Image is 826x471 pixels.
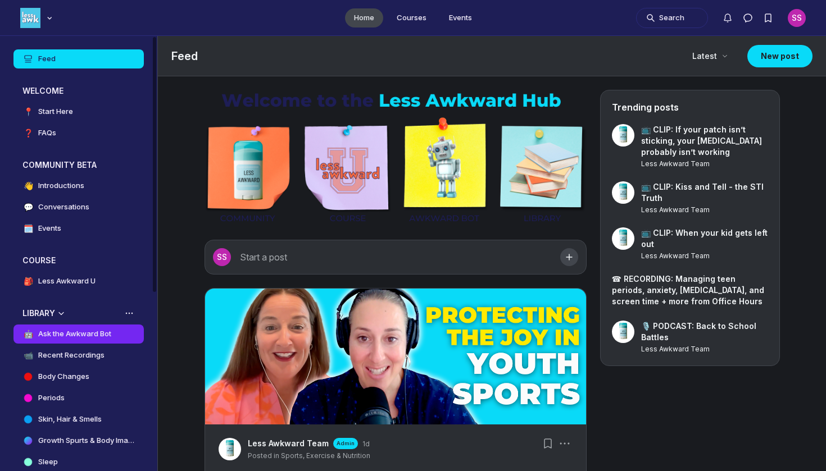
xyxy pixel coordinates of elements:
button: WELCOMECollapse space [13,82,144,100]
button: COURSECollapse space [13,251,144,269]
a: ❓FAQs [13,124,144,143]
a: 1d [362,440,370,449]
a: View user profile [641,205,768,215]
span: Start a post [240,251,287,263]
button: New post [747,45,813,67]
a: 📺 CLIP: When your kid gets left out [641,227,768,250]
h3: LIBRARY [22,308,55,319]
span: 🎒 [22,276,34,287]
h4: FAQs [38,127,56,139]
a: 🎒Less Awkward U [13,272,144,291]
a: 📺 CLIP: Kiss and Tell - the STI Truth [641,181,768,204]
h3: COMMUNITY BETA [22,159,97,171]
button: COMMUNITY BETACollapse space [13,156,144,174]
h4: Conversations [38,202,89,213]
a: Body Changes [13,367,144,386]
h4: Feed [38,53,56,65]
h1: Feed [171,48,677,64]
h4: Growth Spurts & Body Image [38,435,135,446]
h4: Ask the Awkward Bot [38,328,111,340]
h4: Less Awkward U [38,276,96,287]
button: User menu options [788,9,806,27]
img: Less Awkward Hub logo [20,8,40,28]
h4: Introductions [38,180,84,191]
button: Direct messages [738,8,758,28]
span: Admin [337,440,355,447]
header: Page Header [158,36,826,76]
a: Growth Spurts & Body Image [13,431,144,450]
span: ❓ [22,127,34,139]
a: View user profile [641,344,768,354]
a: 👋Introductions [13,176,144,195]
a: Events [440,8,481,28]
a: Skin, Hair & Smells [13,410,144,429]
span: 💬 [22,202,34,213]
a: View user profile [641,251,768,261]
div: SS [213,248,231,266]
a: Feed [13,49,144,68]
a: 📹Recent Recordings [13,346,144,365]
h4: Periods [38,392,65,404]
h3: WELCOME [22,85,63,97]
h4: Start Here [38,106,73,117]
a: View user profile [612,227,634,250]
a: Courses [388,8,435,28]
button: Post actions [557,436,573,451]
div: SS [788,9,806,27]
h4: Recent Recordings [38,350,105,361]
h4: Skin, Hair & Smells [38,414,102,425]
h4: Trending posts [612,102,679,113]
a: 🤖Ask the Awkward Bot [13,324,144,344]
button: Start a post [205,240,587,275]
button: Notifications [718,8,738,28]
a: 📍Start Here [13,102,144,121]
span: 🗓️ [22,223,34,234]
button: Posted in Sports, Exercise & Nutrition [248,451,370,460]
button: Bookmarks [540,436,556,451]
h4: Events [38,223,61,234]
a: View user profile [612,124,634,147]
a: Periods [13,388,144,408]
h4: Sleep [38,456,58,468]
button: View space group options [124,308,135,319]
span: 🤖 [22,328,34,340]
a: View user profile [612,321,634,343]
span: 👋 [22,180,34,191]
h4: Body Changes [38,371,89,382]
h3: COURSE [22,255,56,266]
a: View user profile [612,181,634,204]
span: Latest [692,51,717,62]
button: Search [636,8,708,28]
img: post cover image [205,289,586,424]
a: 📺 CLIP: If your patch isn’t sticking, your [MEDICAL_DATA] probably isn’t working [641,124,768,158]
a: 🎙️ PODCAST: Back to School Battles [641,321,768,343]
a: 🗓️Events [13,219,144,238]
a: 💬Conversations [13,198,144,217]
a: View Less Awkward Team profile [248,438,329,449]
a: View user profile [641,159,768,169]
a: View Less Awkward Team profile [219,438,241,460]
a: Home [345,8,383,28]
a: ☎ RECORDING: Managing teen periods, anxiety, [MEDICAL_DATA], and screen time + more from Office H... [612,273,768,307]
button: LIBRARYCollapse space [13,304,144,322]
div: Collapse space [56,308,67,319]
button: View Less Awkward Team profileAdmin1dPosted in Sports, Exercise & Nutrition [248,438,370,460]
span: 📍 [22,106,34,117]
button: Less Awkward Hub logo [20,7,55,29]
button: Latest [686,46,734,66]
span: 📹 [22,350,34,361]
button: Bookmarks [758,8,778,28]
